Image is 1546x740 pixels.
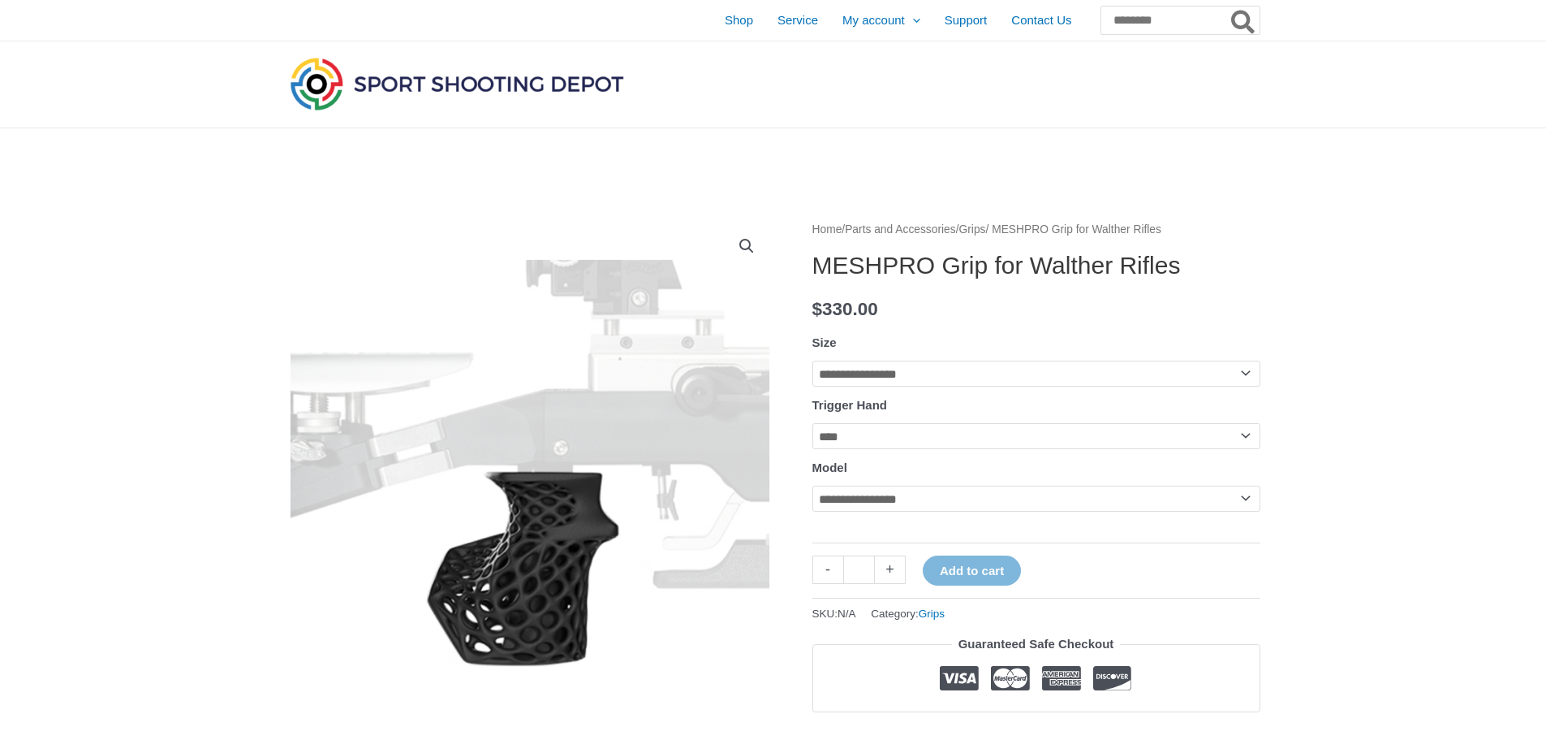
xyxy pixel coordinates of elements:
[812,299,823,319] span: $
[812,219,1260,240] nav: Breadcrumb
[843,556,875,584] input: Product quantity
[286,219,773,707] img: MESHPRO Grip for Walther Rifles
[875,556,906,584] a: +
[812,556,843,584] a: -
[812,335,837,349] label: Size
[286,54,627,114] img: Sport Shooting Depot
[871,604,945,624] span: Category:
[812,223,842,236] a: Home
[812,398,888,412] label: Trigger Hand
[812,299,878,319] bdi: 330.00
[732,232,761,261] a: View full-screen image gallery
[959,223,986,236] a: Grips
[845,223,956,236] a: Parts and Accessories
[838,608,856,620] span: N/A
[1228,6,1260,34] button: Search
[952,633,1121,656] legend: Guaranteed Safe Checkout
[812,461,847,474] label: Model
[919,608,945,620] a: Grips
[923,556,1021,586] button: Add to cart
[812,604,856,624] span: SKU:
[812,251,1260,280] h1: MESHPRO Grip for Walther Rifles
